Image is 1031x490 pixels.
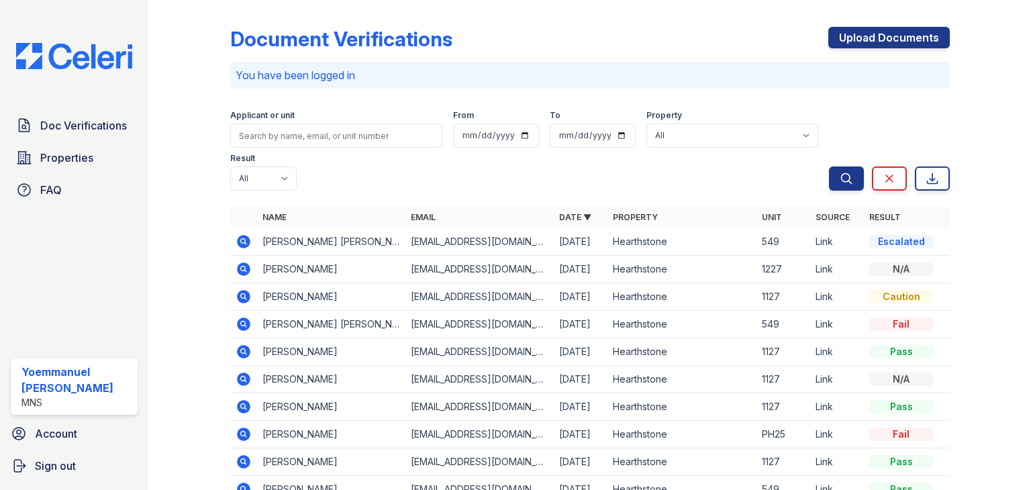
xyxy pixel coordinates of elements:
td: [EMAIL_ADDRESS][DOMAIN_NAME] [405,393,554,421]
td: [EMAIL_ADDRESS][DOMAIN_NAME] [405,338,554,366]
span: Sign out [35,458,76,474]
td: [EMAIL_ADDRESS][DOMAIN_NAME] [405,228,554,256]
td: [PERSON_NAME] [257,393,405,421]
td: 1127 [756,338,810,366]
td: Hearthstone [607,366,756,393]
td: Hearthstone [607,338,756,366]
td: Hearthstone [607,256,756,283]
div: N/A [869,262,934,276]
td: [DATE] [554,421,607,448]
label: Result [230,153,255,164]
span: FAQ [40,182,62,198]
td: Link [810,393,864,421]
div: Escalated [869,235,934,248]
td: [DATE] [554,228,607,256]
a: Date ▼ [559,212,591,222]
td: Link [810,448,864,476]
td: 1227 [756,256,810,283]
label: Applicant or unit [230,110,295,121]
td: Link [810,366,864,393]
td: 1127 [756,283,810,311]
td: Hearthstone [607,228,756,256]
div: Pass [869,345,934,358]
span: Properties [40,150,93,166]
a: FAQ [11,177,138,203]
a: Doc Verifications [11,112,138,139]
a: Account [5,420,143,447]
td: [EMAIL_ADDRESS][DOMAIN_NAME] [405,283,554,311]
td: Link [810,338,864,366]
span: Account [35,426,77,442]
td: [EMAIL_ADDRESS][DOMAIN_NAME] [405,421,554,448]
div: Yoemmanuel [PERSON_NAME] [21,364,132,396]
div: Document Verifications [230,27,452,51]
td: [PERSON_NAME] [257,338,405,366]
td: [DATE] [554,366,607,393]
td: 1127 [756,448,810,476]
div: N/A [869,373,934,386]
a: Source [816,212,850,222]
p: You have been logged in [236,67,944,83]
td: [PERSON_NAME] [257,283,405,311]
td: Link [810,311,864,338]
td: [PERSON_NAME] [257,448,405,476]
td: Hearthstone [607,421,756,448]
a: Name [262,212,287,222]
td: Hearthstone [607,283,756,311]
a: Upload Documents [828,27,950,48]
td: Link [810,228,864,256]
td: Hearthstone [607,448,756,476]
td: [DATE] [554,256,607,283]
a: Result [869,212,901,222]
a: Email [411,212,436,222]
td: [EMAIL_ADDRESS][DOMAIN_NAME] [405,366,554,393]
div: Fail [869,428,934,441]
td: [PERSON_NAME] [257,256,405,283]
label: To [550,110,560,121]
div: Pass [869,400,934,413]
div: Caution [869,290,934,303]
input: Search by name, email, or unit number [230,124,442,148]
td: Link [810,283,864,311]
td: 549 [756,311,810,338]
td: PH25 [756,421,810,448]
a: Unit [762,212,782,222]
a: Property [613,212,658,222]
div: Fail [869,317,934,331]
td: 1127 [756,393,810,421]
label: Property [646,110,682,121]
td: Hearthstone [607,311,756,338]
td: Link [810,256,864,283]
img: CE_Logo_Blue-a8612792a0a2168367f1c8372b55b34899dd931a85d93a1a3d3e32e68fde9ad4.png [5,43,143,69]
td: [DATE] [554,393,607,421]
td: Link [810,421,864,448]
td: [PERSON_NAME] [257,421,405,448]
a: Sign out [5,452,143,479]
td: [EMAIL_ADDRESS][DOMAIN_NAME] [405,256,554,283]
td: [PERSON_NAME] [PERSON_NAME] [257,311,405,338]
td: 1127 [756,366,810,393]
div: Pass [869,455,934,469]
div: MNS [21,396,132,409]
td: [DATE] [554,283,607,311]
td: [DATE] [554,448,607,476]
td: [EMAIL_ADDRESS][DOMAIN_NAME] [405,448,554,476]
td: [PERSON_NAME] [PERSON_NAME] [257,228,405,256]
td: Hearthstone [607,393,756,421]
span: Doc Verifications [40,117,127,134]
td: [DATE] [554,311,607,338]
td: [PERSON_NAME] [257,366,405,393]
label: From [453,110,474,121]
a: Properties [11,144,138,171]
td: [DATE] [554,338,607,366]
td: 549 [756,228,810,256]
td: [EMAIL_ADDRESS][DOMAIN_NAME] [405,311,554,338]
